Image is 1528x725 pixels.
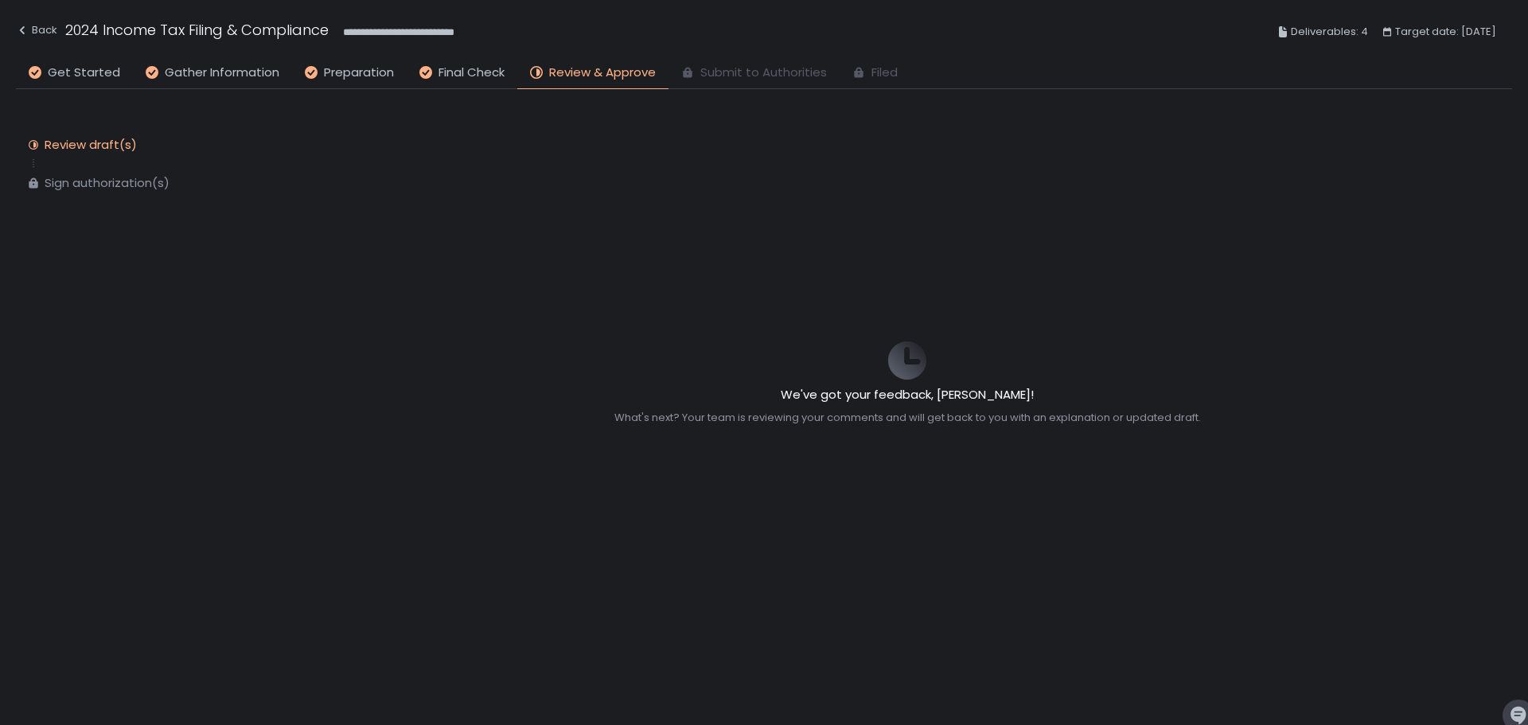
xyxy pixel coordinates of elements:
[1395,22,1496,41] span: Target date: [DATE]
[871,64,898,82] span: Filed
[65,19,329,41] h1: 2024 Income Tax Filing & Compliance
[700,64,827,82] span: Submit to Authorities
[45,175,170,191] div: Sign authorization(s)
[614,386,1201,404] h2: We've got your feedback, [PERSON_NAME]!
[48,64,120,82] span: Get Started
[16,19,57,45] button: Back
[1291,22,1368,41] span: Deliverables: 4
[165,64,279,82] span: Gather Information
[324,64,394,82] span: Preparation
[45,137,137,153] div: Review draft(s)
[16,21,57,40] div: Back
[439,64,505,82] span: Final Check
[549,64,656,82] span: Review & Approve
[614,411,1201,425] div: What's next? Your team is reviewing your comments and will get back to you with an explanation or...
